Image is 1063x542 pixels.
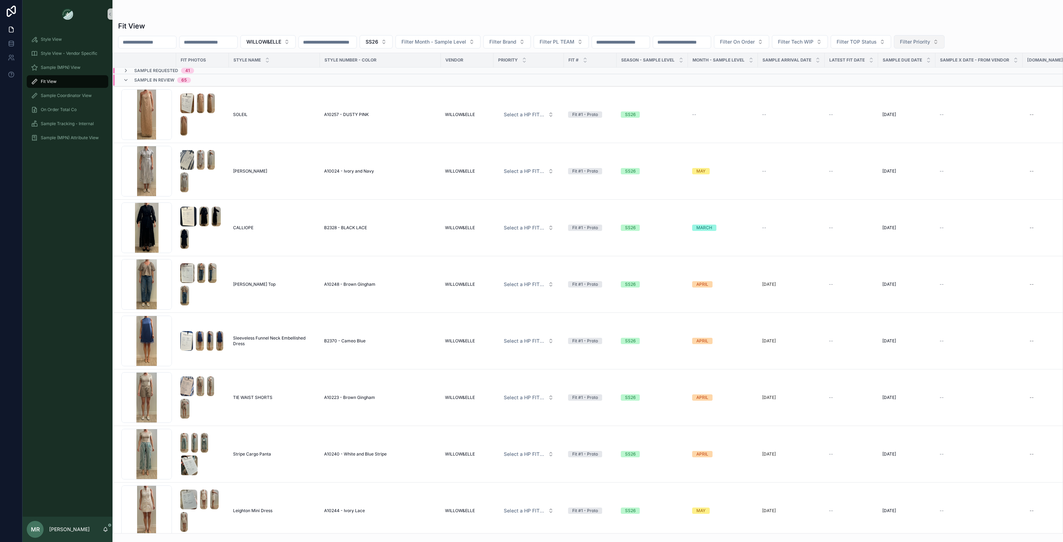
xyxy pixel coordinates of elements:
img: Screenshot-2025-08-19-at-4.52.10-PM.png [180,286,189,305]
div: -- [1030,282,1034,287]
a: WILLOW&ELLE [445,282,489,287]
a: WILLOW&ELLE [445,225,489,231]
img: Screenshot-2025-08-27-at-11.13.05-AM.png [207,331,214,351]
span: -- [940,225,944,231]
img: Screenshot-2025-08-27-at-11.46.25-AM.png [207,93,215,113]
a: Sleeveless Funnel Neck Embellished Dress [233,335,316,347]
span: Select a HP FIT LEVEL [504,337,545,344]
div: MAY [696,508,706,514]
a: -- [762,225,820,231]
button: Select Button [498,278,559,291]
span: -- [829,508,833,514]
div: -- [1030,168,1034,174]
a: SOLEIL [233,112,316,117]
button: Select Button [360,35,393,49]
span: -- [692,112,696,117]
span: -- [940,112,944,117]
a: MAY [692,508,754,514]
div: SS26 [625,451,636,457]
img: Screenshot-2025-08-20-at-10.08.54-AM.png [180,376,194,396]
a: SS26 [621,451,684,457]
a: Sample (MPN) View [27,61,108,74]
a: [DATE] [882,338,931,344]
a: SS26 [621,225,684,231]
span: [DATE] [882,282,896,287]
a: Fit #1 - Proto [568,394,612,401]
img: App logo [62,8,73,20]
div: Fit #1 - Proto [572,508,598,514]
div: Fit #1 - Proto [572,281,598,288]
a: -- [829,282,874,287]
a: On Order Total Co [27,103,108,116]
span: WILLOW&ELLE [445,168,475,174]
span: Filter Brand [489,38,516,45]
a: Select Button [498,504,560,517]
a: [DATE] [762,282,820,287]
img: Screenshot-2025-08-26-at-4.05.57-PM.png [210,490,219,509]
a: MAY [692,168,754,174]
span: SS26 [366,38,378,45]
a: Sample (MPN) Attribute View [27,131,108,144]
a: -- [940,112,1018,117]
img: Screenshot-2025-08-26-at-4.05.54-PM.png [200,490,207,509]
span: B2370 - Cameo Blue [324,338,366,344]
div: -- [1030,112,1034,117]
span: [PERSON_NAME] Top [233,282,276,287]
img: Screenshot-2025-08-22-at-9.01.21-AM.png [180,229,189,249]
a: SS26 [621,281,684,288]
img: Screenshot-2025-08-26-at-4.05.59-PM.png [180,512,188,532]
span: -- [762,168,766,174]
a: -- [762,168,820,174]
span: A10248 - Brown Gingham [324,282,375,287]
a: A10248 - Brown Gingham [324,282,437,287]
span: SOLEIL [233,112,247,117]
span: -- [940,282,944,287]
div: -- [1030,395,1034,400]
a: [DATE] [882,395,931,400]
span: Select a HP FIT LEVEL [504,507,545,514]
div: SS26 [625,111,636,118]
img: Screenshot-2025-08-27-at-11.13.08-AM.png [216,331,223,351]
a: [DATE] [762,508,820,514]
div: Fit #1 - Proto [572,225,598,231]
div: SS26 [625,168,636,174]
a: [DATE] [762,395,820,400]
span: WILLOW&ELLE [445,338,475,344]
div: SS26 [625,281,636,288]
div: scrollable content [22,28,112,153]
p: [DATE] [762,395,776,400]
span: PRIORITY [498,57,518,63]
span: [PERSON_NAME] [233,168,267,174]
a: WILLOW&ELLE [445,395,489,400]
div: -- [1030,451,1034,457]
img: Screenshot-2025-08-20-at-10.24.31-AM.png [180,456,198,475]
a: A10244 - Ivory Lace [324,508,437,514]
span: Select a HP FIT LEVEL [504,224,545,231]
img: Screenshot-2025-08-22-at-9.01.14-AM.png [199,207,208,226]
img: Screenshot-2025-08-26-at-1.52.24-PM.png [207,150,215,170]
p: [DATE] [762,508,776,514]
a: Select Button [498,391,560,404]
img: Screenshot-2025-08-19-at-4.52.05-PM.png [197,263,205,283]
span: -- [940,168,944,174]
a: Sample Tracking - Internal [27,117,108,130]
a: Screenshot-2025-08-22-at-9.01.11-AM.pngScreenshot-2025-08-22-at-9.01.14-AM.pngScreenshot-2025-08-... [180,207,225,249]
a: APRIL [692,338,754,344]
span: [DATE] [882,338,896,344]
a: [DATE] [882,225,931,231]
img: Screenshot-2025-08-27-at-11.13.03-AM.png [196,331,204,351]
span: Sample X Date - from Vendor [940,57,1009,63]
button: Select Button [498,504,559,517]
img: Screenshot-2025-08-27-at-11.13.00-AM.png [180,331,193,351]
a: Fit #1 - Proto [568,111,612,118]
button: Select Button [534,35,589,49]
span: Season - Sample Level [621,57,675,63]
img: Screenshot-2025-08-22-at-9.01.11-AM.png [180,207,197,226]
a: -- [940,168,1018,174]
a: WILLOW&ELLE [445,168,489,174]
a: -- [940,225,1018,231]
div: -- [1030,338,1034,344]
a: Fit #1 - Proto [568,451,612,457]
span: WILLOW&ELLE [445,451,475,457]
